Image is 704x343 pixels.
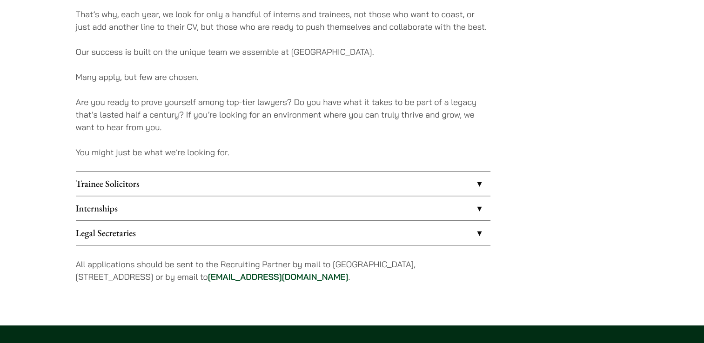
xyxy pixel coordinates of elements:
p: You might just be what we’re looking for. [76,146,490,158]
p: Many apply, but few are chosen. [76,71,490,83]
a: [EMAIL_ADDRESS][DOMAIN_NAME] [208,271,349,282]
p: Are you ready to prove yourself among top-tier lawyers? Do you have what it takes to be part of a... [76,96,490,133]
a: Trainee Solicitors [76,171,490,196]
a: Internships [76,196,490,220]
p: All applications should be sent to the Recruiting Partner by mail to [GEOGRAPHIC_DATA], [STREET_A... [76,258,490,283]
a: Legal Secretaries [76,221,490,245]
p: That’s why, each year, we look for only a handful of interns and trainees, not those who want to ... [76,8,490,33]
p: Our success is built on the unique team we assemble at [GEOGRAPHIC_DATA]. [76,46,490,58]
